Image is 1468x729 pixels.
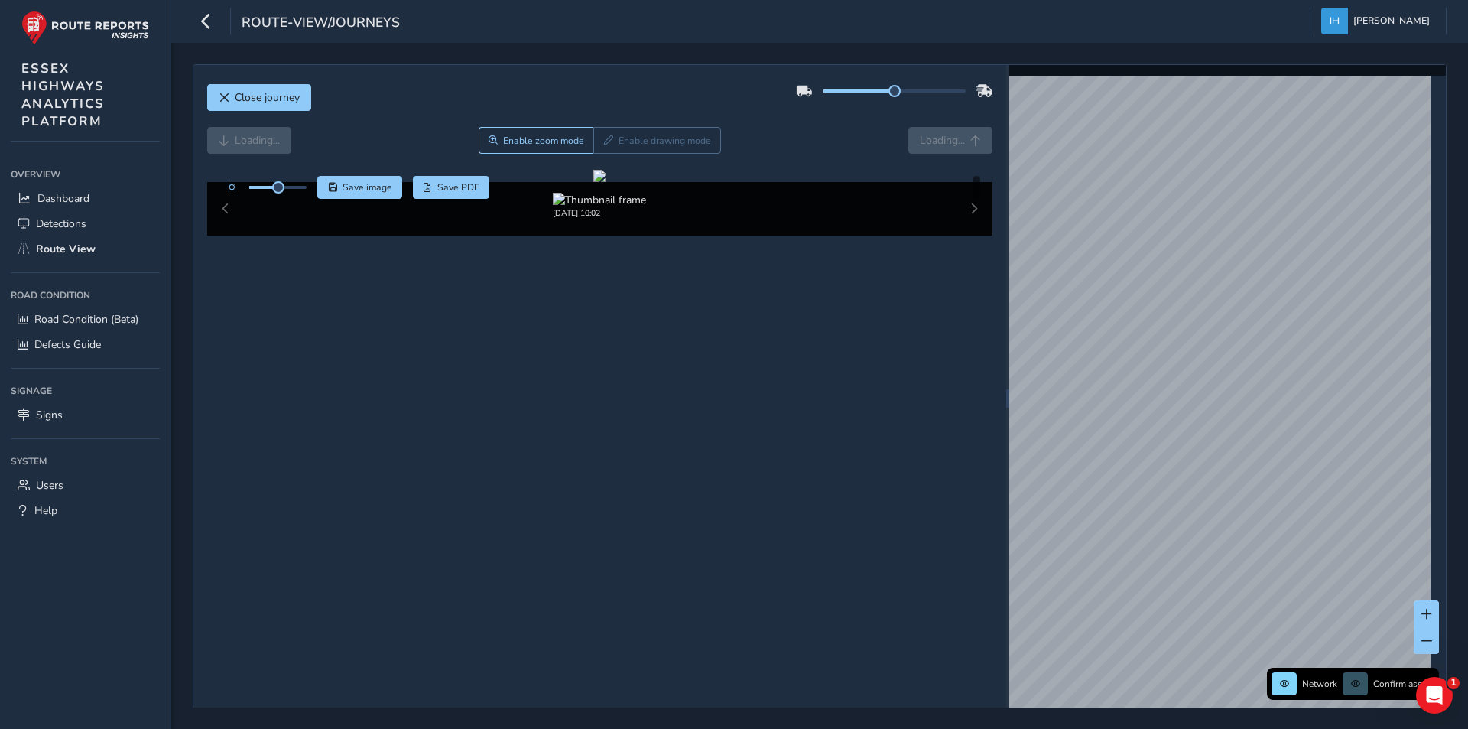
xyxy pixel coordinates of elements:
[11,473,160,498] a: Users
[11,236,160,262] a: Route View
[437,181,479,194] span: Save PDF
[1302,678,1337,690] span: Network
[553,193,646,207] img: Thumbnail frame
[11,450,160,473] div: System
[1353,8,1430,34] span: [PERSON_NAME]
[1447,677,1460,689] span: 1
[37,191,89,206] span: Dashboard
[11,163,160,186] div: Overview
[1416,677,1453,714] iframe: Intercom live chat
[235,90,300,105] span: Close journey
[34,503,57,518] span: Help
[317,176,402,199] button: Save
[343,181,392,194] span: Save image
[36,408,63,422] span: Signs
[34,312,138,327] span: Road Condition (Beta)
[11,186,160,211] a: Dashboard
[479,127,594,154] button: Zoom
[11,402,160,428] a: Signs
[11,379,160,402] div: Signage
[36,478,63,493] span: Users
[1373,678,1434,690] span: Confirm assets
[21,60,105,130] span: ESSEX HIGHWAYS ANALYTICS PLATFORM
[1321,8,1435,34] button: [PERSON_NAME]
[21,11,149,45] img: rr logo
[413,176,490,199] button: PDF
[503,135,584,147] span: Enable zoom mode
[11,284,160,307] div: Road Condition
[11,307,160,332] a: Road Condition (Beta)
[242,13,400,34] span: route-view/journeys
[11,332,160,357] a: Defects Guide
[11,498,160,523] a: Help
[34,337,101,352] span: Defects Guide
[1321,8,1348,34] img: diamond-layout
[36,216,86,231] span: Detections
[207,84,311,111] button: Close journey
[36,242,96,256] span: Route View
[553,207,646,219] div: [DATE] 10:02
[11,211,160,236] a: Detections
